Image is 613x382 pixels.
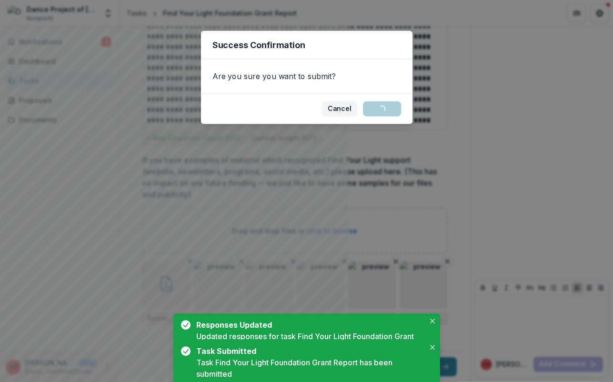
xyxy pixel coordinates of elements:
button: Cancel [322,101,357,117]
div: Task Submitted [196,345,421,357]
div: Task Find Your Light Foundation Grant Report has been submitted [196,357,425,380]
header: Success Confirmation [201,31,412,59]
div: Responses Updated [196,319,421,331]
button: Close [427,315,438,327]
div: Updated responses for task Find Your Light Foundation Grant Report [196,331,425,353]
button: Close [427,342,438,353]
div: Are you sure you want to submit? [201,59,412,93]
